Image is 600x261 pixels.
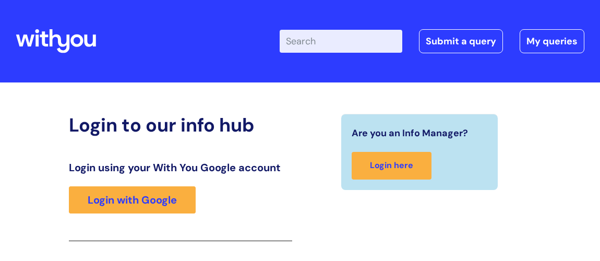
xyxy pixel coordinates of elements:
[520,29,584,53] a: My queries
[69,114,292,136] h2: Login to our info hub
[69,186,196,213] a: Login with Google
[419,29,503,53] a: Submit a query
[280,30,402,53] input: Search
[69,161,292,174] h3: Login using your With You Google account
[352,125,468,141] span: Are you an Info Manager?
[352,152,431,180] a: Login here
